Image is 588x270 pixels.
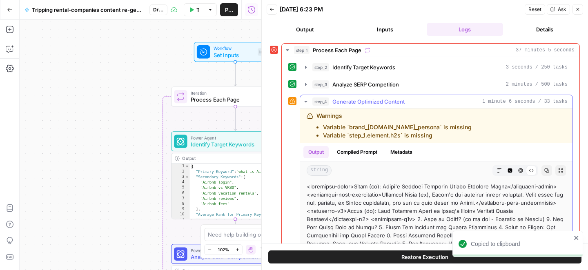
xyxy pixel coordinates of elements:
[234,62,236,86] g: Edge from start to step_1
[191,134,277,141] span: Power Agent
[196,6,199,14] span: Test Workflow
[182,155,276,162] div: Output
[191,90,278,96] span: Iteration
[267,23,343,36] button: Output
[171,196,190,201] div: 7
[307,165,332,176] span: string
[558,6,566,13] span: Ask
[482,98,568,105] span: 1 minute 6 seconds / 33 tasks
[385,146,417,158] button: Metadata
[506,23,583,36] button: Details
[184,3,204,16] button: Test Workflow
[20,3,148,16] button: Tripping rental-companies content re-generation
[347,23,423,36] button: Inputs
[323,131,472,139] li: Variable `step_1.element.h2s` is missing
[268,250,581,263] button: Restore Execution
[303,146,329,158] button: Output
[234,106,236,131] g: Edge from step_1 to step_2
[214,51,254,59] span: Set Inputs
[191,95,278,104] span: Process Each Page
[528,6,541,13] span: Reset
[171,185,190,190] div: 5
[32,6,143,14] span: Tripping rental-companies content re-generation
[525,4,545,15] button: Reset
[574,235,579,241] button: close
[171,169,190,175] div: 2
[312,80,329,89] span: step_3
[316,112,472,139] div: Warnings
[300,78,572,91] button: 2 minutes / 500 tasks
[171,175,190,180] div: 3
[294,46,310,54] span: step_1
[312,97,329,106] span: step_4
[427,23,503,36] button: Logs
[225,6,233,14] span: Publish
[332,146,382,158] button: Compiled Prompt
[220,3,238,16] button: Publish
[171,207,190,212] div: 9
[313,46,361,54] span: Process Each Page
[171,131,300,219] div: Power AgentIdentify Target KeywordsOutput{ "Primary Keyword":"what is Airbnb" "Secondary Keywords...
[191,140,277,148] span: Identify Target Keywords
[506,64,568,71] span: 3 seconds / 250 tasks
[300,61,572,74] button: 3 seconds / 250 tasks
[191,253,277,261] span: Analyze SERP Competition
[471,240,571,248] div: Copied to clipboard
[516,46,575,54] span: 37 minutes 5 seconds
[300,95,572,108] button: 1 minute 6 seconds / 33 tasks
[153,6,164,13] span: Draft
[171,180,190,185] div: 4
[332,63,395,71] span: Identify Target Keywords
[185,164,189,169] span: Toggle code folding, rows 1 through 12
[323,123,472,131] li: Variable `brand_[DOMAIN_NAME]_persona` is missing
[171,201,190,207] div: 8
[171,42,300,62] div: WorkflowSet InputsInputs
[191,247,277,253] span: Power Agent
[171,212,190,217] div: 10
[401,253,448,261] span: Restore Execution
[214,45,254,51] span: Workflow
[282,44,579,57] button: 37 minutes 5 seconds
[506,81,568,88] span: 2 minutes / 500 tasks
[218,246,229,253] span: 102%
[171,87,300,107] div: IterationProcess Each Page
[185,175,189,180] span: Toggle code folding, rows 3 through 9
[312,63,329,71] span: step_2
[332,80,399,89] span: Analyze SERP Competition
[171,164,190,169] div: 1
[332,97,405,106] span: Generate Optimized Content
[171,217,190,255] div: 11
[547,4,570,15] button: Ask
[171,190,190,196] div: 6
